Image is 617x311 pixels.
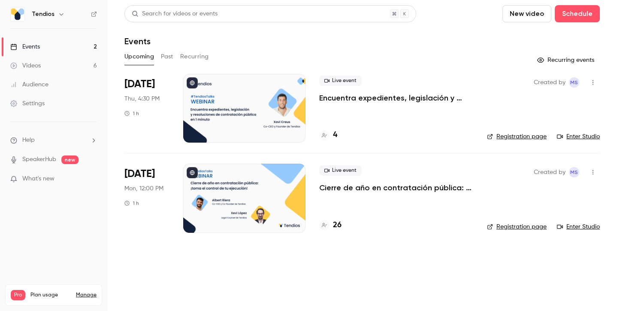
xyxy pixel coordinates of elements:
[61,155,79,164] span: new
[132,9,218,18] div: Search for videos or events
[11,7,24,21] img: Tendios
[319,220,342,231] a: 26
[22,155,56,164] a: SpeakerHub
[534,77,566,88] span: Created by
[319,93,473,103] a: Encuentra expedientes, legislación y resoluciones de contratación pública en 1 minuto
[487,223,547,231] a: Registration page
[124,74,169,143] div: Sep 25 Thu, 4:30 PM (Europe/Madrid)
[124,167,155,181] span: [DATE]
[557,132,600,141] a: Enter Studio
[124,200,139,207] div: 1 h
[124,164,169,232] div: Oct 20 Mon, 12:00 PM (Europe/Madrid)
[10,136,97,145] li: help-dropdown-opener
[333,220,342,231] h4: 26
[10,99,45,108] div: Settings
[319,76,362,86] span: Live event
[11,290,25,300] span: Pro
[124,36,151,46] h1: Events
[319,129,337,141] a: 4
[319,183,473,193] a: Cierre de año en contratación pública: ¡toma el control de tu ejecución!
[124,95,160,103] span: Thu, 4:30 PM
[32,10,54,18] h6: Tendios
[10,61,41,70] div: Videos
[22,174,54,183] span: What's new
[10,80,48,89] div: Audience
[502,5,551,22] button: New video
[570,77,578,88] span: MS
[333,129,337,141] h4: 4
[124,110,139,117] div: 1 h
[487,132,547,141] a: Registration page
[30,292,71,299] span: Plan usage
[22,136,35,145] span: Help
[124,50,154,64] button: Upcoming
[555,5,600,22] button: Schedule
[570,167,578,177] span: MS
[569,77,579,88] span: Maria Serra
[76,292,97,299] a: Manage
[319,165,362,176] span: Live event
[161,50,173,64] button: Past
[533,53,600,67] button: Recurring events
[534,167,566,177] span: Created by
[124,184,163,193] span: Mon, 12:00 PM
[124,77,155,91] span: [DATE]
[180,50,209,64] button: Recurring
[557,223,600,231] a: Enter Studio
[10,43,40,51] div: Events
[569,167,579,177] span: Maria Serra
